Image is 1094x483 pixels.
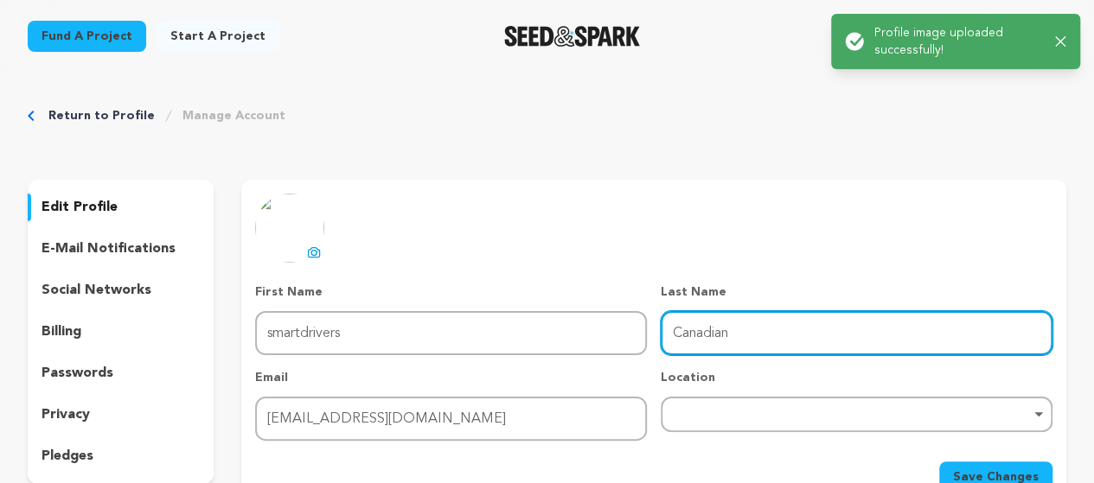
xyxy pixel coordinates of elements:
[28,359,214,387] button: passwords
[255,311,647,355] input: First Name
[661,311,1052,355] input: Last Name
[42,446,93,467] p: pledges
[661,369,1052,386] p: Location
[504,26,640,47] img: Seed&Spark Logo Dark Mode
[28,318,214,346] button: billing
[255,369,647,386] p: Email
[28,107,1066,124] div: Breadcrumb
[42,363,113,384] p: passwords
[28,401,214,429] button: privacy
[28,276,214,304] button: social networks
[182,107,285,124] a: Manage Account
[42,197,118,218] p: edit profile
[504,26,640,47] a: Seed&Spark Homepage
[874,24,1041,59] p: Profile image uploaded successfully!
[48,107,155,124] a: Return to Profile
[42,238,176,259] p: e-mail notifications
[28,194,214,221] button: edit profile
[28,235,214,263] button: e-mail notifications
[28,21,146,52] a: Fund a project
[157,21,279,52] a: Start a project
[42,321,81,342] p: billing
[42,280,151,301] p: social networks
[255,283,647,301] p: First Name
[28,442,214,470] button: pledges
[661,283,1052,301] p: Last Name
[42,404,90,425] p: privacy
[255,397,647,441] input: Email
